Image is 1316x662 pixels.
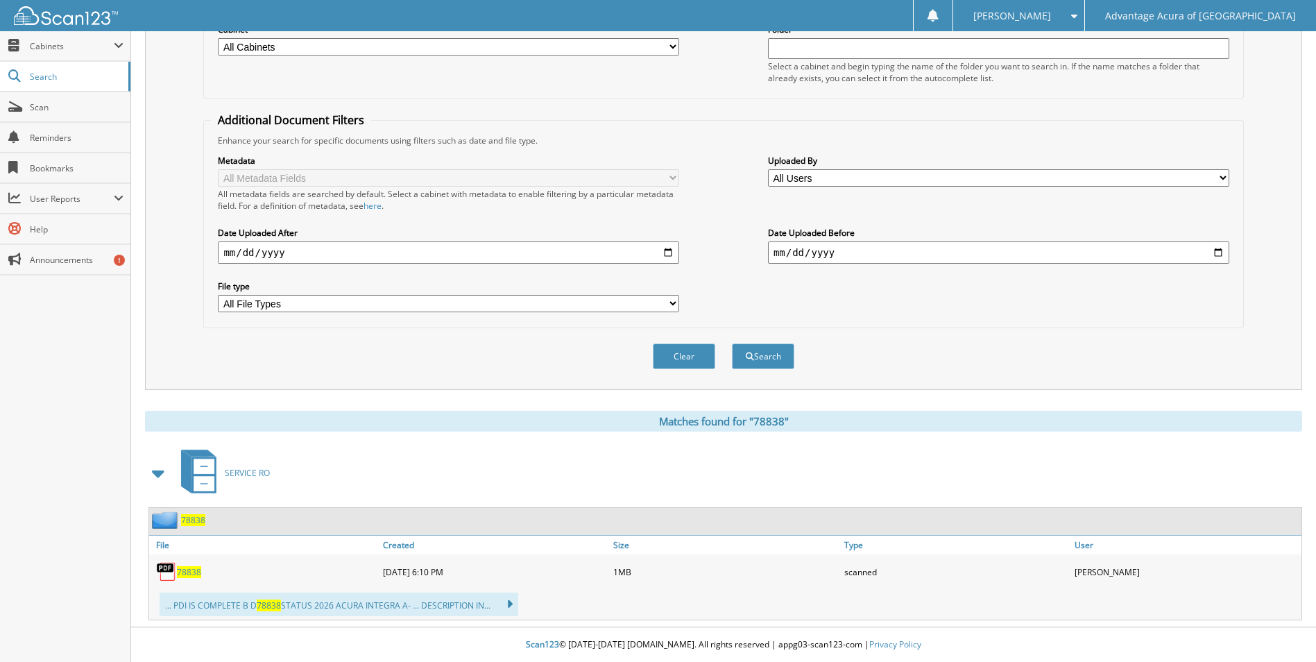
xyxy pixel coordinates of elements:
a: SERVICE RO [173,445,270,500]
input: end [768,241,1229,264]
span: Scan123 [526,638,559,650]
span: User Reports [30,193,114,205]
span: [PERSON_NAME] [973,12,1051,20]
label: Uploaded By [768,155,1229,167]
legend: Additional Document Filters [211,112,371,128]
div: scanned [841,558,1071,586]
span: 78838 [257,600,281,611]
a: Type [841,536,1071,554]
div: Select a cabinet and begin typing the name of the folder you want to search in. If the name match... [768,60,1229,84]
div: All metadata fields are searched by default. Select a cabinet with metadata to enable filtering b... [218,188,679,212]
span: Cabinets [30,40,114,52]
button: Clear [653,343,715,369]
input: start [218,241,679,264]
span: Announcements [30,254,123,266]
span: Advantage Acura of [GEOGRAPHIC_DATA] [1105,12,1296,20]
label: Metadata [218,155,679,167]
div: [PERSON_NAME] [1071,558,1301,586]
div: [DATE] 6:10 PM [379,558,610,586]
img: scan123-logo-white.svg [14,6,118,25]
a: 78838 [177,566,201,578]
label: File type [218,280,679,292]
div: Enhance your search for specific documents using filters such as date and file type. [211,135,1236,146]
span: Reminders [30,132,123,144]
span: Search [30,71,121,83]
span: SERVICE RO [225,467,270,479]
label: Date Uploaded Before [768,227,1229,239]
a: File [149,536,379,554]
div: 1 [114,255,125,266]
span: Bookmarks [30,162,123,174]
a: Created [379,536,610,554]
a: Size [610,536,840,554]
a: User [1071,536,1301,554]
div: Matches found for "78838" [145,411,1302,432]
a: 78838 [181,514,205,526]
a: Privacy Policy [869,638,921,650]
div: ... PDI IS COMPLETE B D STATUS 2026 ACURA INTEGRA A- ... DESCRIPTION IN... [160,593,518,616]
img: PDF.png [156,561,177,582]
button: Search [732,343,794,369]
a: here [364,200,382,212]
span: Scan [30,101,123,113]
img: folder2.png [152,511,181,529]
span: Help [30,223,123,235]
div: © [DATE]-[DATE] [DOMAIN_NAME]. All rights reserved | appg03-scan123-com | [131,628,1316,662]
label: Date Uploaded After [218,227,679,239]
iframe: Chat Widget [1247,595,1316,662]
div: 1MB [610,558,840,586]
